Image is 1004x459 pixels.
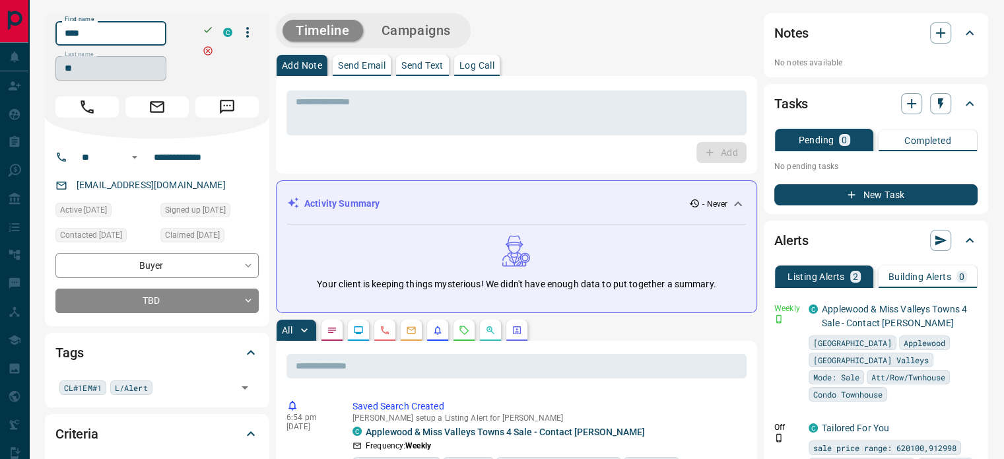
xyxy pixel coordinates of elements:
[65,50,94,59] label: Last name
[304,197,380,211] p: Activity Summary
[401,61,444,70] p: Send Text
[459,325,469,335] svg: Requests
[904,336,945,349] span: Applewood
[774,314,784,324] svg: Push Notification Only
[888,272,951,281] p: Building Alerts
[774,93,808,114] h2: Tasks
[236,378,254,397] button: Open
[405,441,431,450] strong: Weekly
[871,371,945,384] span: Att/Row/Twnhouse
[64,381,102,394] span: CL#1EM#1
[774,22,809,44] h2: Notes
[160,203,259,221] div: Thu Nov 23 2023
[55,203,154,221] div: Wed Nov 29 2023
[60,229,122,242] span: Contacted [DATE]
[353,325,364,335] svg: Lead Browsing Activity
[55,96,119,118] span: Call
[352,413,741,423] p: [PERSON_NAME] setup a Listing Alert for [PERSON_NAME]
[115,381,148,394] span: L/Alert
[77,180,226,190] a: [EMAIL_ADDRESS][DOMAIN_NAME]
[55,289,259,313] div: TBD
[787,272,845,281] p: Listing Alerts
[809,423,818,433] div: condos.ca
[512,325,522,335] svg: Agent Actions
[798,135,834,145] p: Pending
[485,325,496,335] svg: Opportunities
[774,17,978,49] div: Notes
[286,413,333,422] p: 6:54 pm
[55,418,259,450] div: Criteria
[55,423,98,444] h2: Criteria
[283,20,363,42] button: Timeline
[853,272,858,281] p: 2
[774,184,978,205] button: New Task
[774,302,801,314] p: Weekly
[286,422,333,431] p: [DATE]
[352,427,362,436] div: condos.ca
[774,230,809,251] h2: Alerts
[368,20,464,42] button: Campaigns
[774,433,784,442] svg: Push Notification Only
[842,135,847,145] p: 0
[60,203,107,217] span: Active [DATE]
[366,427,645,437] a: Applewood & Miss Valleys Towns 4 Sale - Contact [PERSON_NAME]
[822,304,967,328] a: Applewood & Miss Valleys Towns 4 Sale - Contact [PERSON_NAME]
[774,88,978,120] div: Tasks
[904,136,951,145] p: Completed
[774,57,978,69] p: No notes available
[774,157,978,176] p: No pending tasks
[774,421,801,433] p: Off
[55,337,259,369] div: Tags
[813,371,859,384] span: Mode: Sale
[822,423,889,433] a: Tailored For You
[282,61,322,70] p: Add Note
[327,325,337,335] svg: Notes
[380,325,390,335] svg: Calls
[55,342,83,363] h2: Tags
[813,388,883,401] span: Condo Townhouse
[809,304,818,314] div: condos.ca
[432,325,443,335] svg: Listing Alerts
[127,149,143,165] button: Open
[352,400,741,413] p: Saved Search Created
[287,192,746,216] div: Activity Summary- Never
[702,198,727,210] p: - Never
[813,336,892,349] span: [GEOGRAPHIC_DATA]
[195,96,259,118] span: Message
[282,326,292,335] p: All
[160,228,259,246] div: Wed Nov 29 2023
[223,28,232,37] div: condos.ca
[55,228,154,246] div: Wed Nov 29 2023
[459,61,494,70] p: Log Call
[774,225,978,256] div: Alerts
[366,440,431,452] p: Frequency:
[959,272,964,281] p: 0
[165,229,220,242] span: Claimed [DATE]
[813,353,929,367] span: [GEOGRAPHIC_DATA] Valleys
[813,441,956,454] span: sale price range: 620100,912998
[338,61,385,70] p: Send Email
[125,96,189,118] span: Email
[55,253,259,277] div: Buyer
[317,277,716,291] p: Your client is keeping things mysterious! We didn't have enough data to put together a summary.
[165,203,226,217] span: Signed up [DATE]
[65,15,94,24] label: First name
[406,325,417,335] svg: Emails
